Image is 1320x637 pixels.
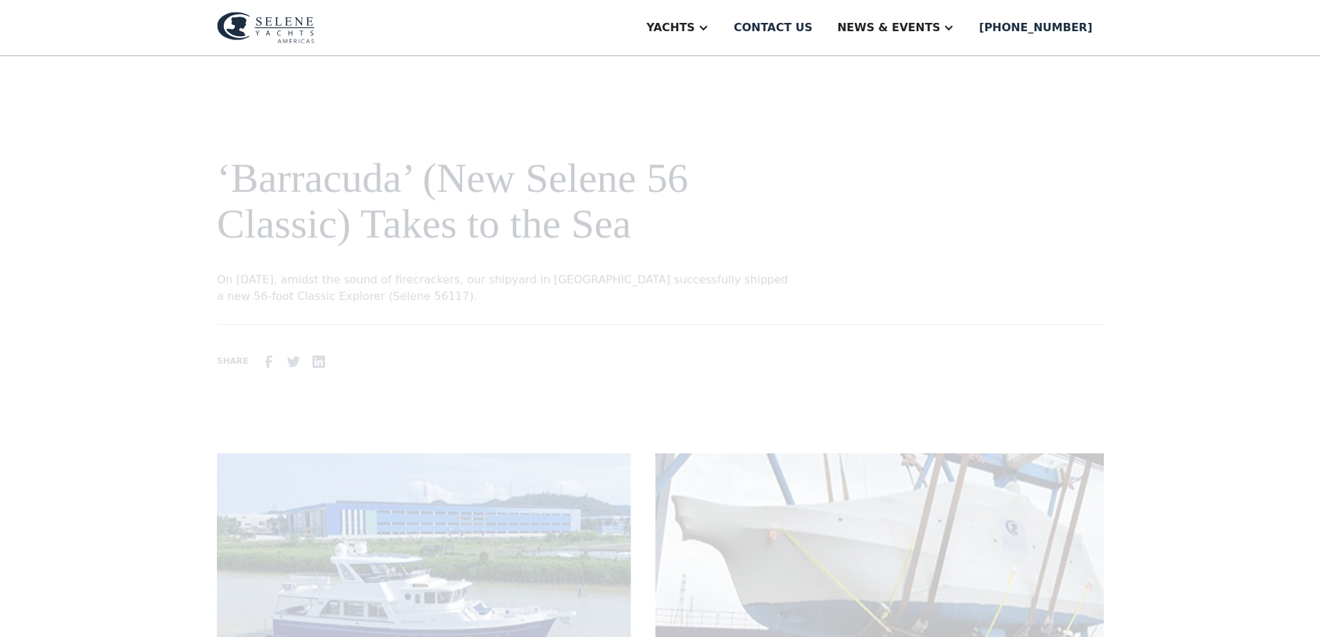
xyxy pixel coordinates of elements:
[217,155,793,247] h1: ‘Barracuda’ (New Selene 56 Classic) Takes to the Sea
[217,12,315,44] img: logo
[734,19,813,36] div: Contact us
[217,272,793,305] p: On [DATE], amidst the sound of firecrackers, our shipyard in [GEOGRAPHIC_DATA] successfully shipp...
[979,19,1092,36] div: [PHONE_NUMBER]
[646,19,695,36] div: Yachts
[285,353,302,369] img: Twitter
[217,355,248,367] div: SHARE
[261,353,277,369] img: facebook
[310,353,327,369] img: Linkedin
[837,19,940,36] div: News & EVENTS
